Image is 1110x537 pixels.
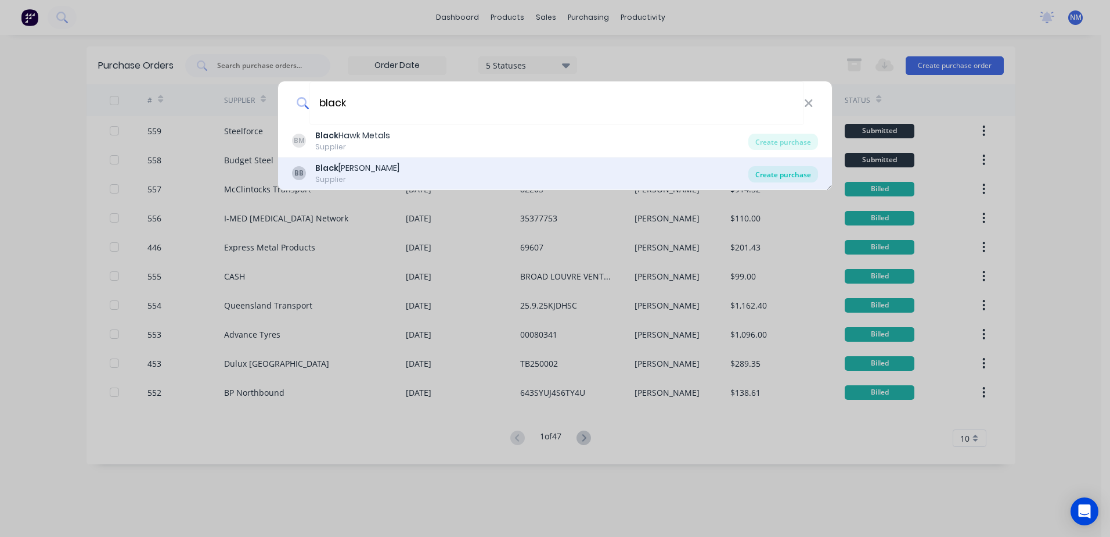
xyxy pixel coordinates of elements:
div: Hawk Metals [315,130,390,142]
div: Create purchase [748,134,818,150]
b: Black [315,130,338,141]
div: [PERSON_NAME] [315,162,399,174]
div: Supplier [315,174,399,185]
div: Create purchase [748,166,818,182]
div: BB [292,166,306,180]
div: BM [292,134,306,148]
input: Enter a supplier name to create a new order... [309,81,804,125]
b: Black [315,162,338,174]
div: Open Intercom Messenger [1071,497,1098,525]
div: Supplier [315,142,390,152]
